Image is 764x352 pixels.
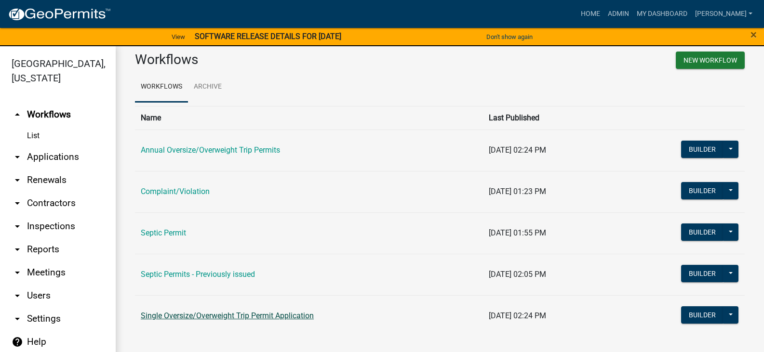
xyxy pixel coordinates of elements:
i: arrow_drop_down [12,244,23,255]
a: Septic Permits - Previously issued [141,270,255,279]
button: Builder [681,306,724,324]
button: Builder [681,141,724,158]
a: Archive [188,72,228,103]
a: View [168,29,189,45]
i: arrow_drop_down [12,197,23,209]
a: Admin [604,5,633,23]
button: Don't show again [483,29,536,45]
h3: Workflows [135,52,433,68]
span: [DATE] 02:24 PM [489,311,546,320]
button: Builder [681,265,724,282]
button: Builder [681,182,724,199]
span: [DATE] 01:23 PM [489,187,546,196]
a: Septic Permit [141,228,186,237]
i: arrow_drop_up [12,109,23,120]
a: Workflows [135,72,188,103]
button: Close [751,29,757,40]
i: help [12,336,23,348]
th: Name [135,106,483,130]
i: arrow_drop_down [12,313,23,325]
span: [DATE] 02:24 PM [489,145,546,155]
a: Annual Oversize/Overweight Trip Permits [141,145,280,155]
i: arrow_drop_down [12,174,23,186]
span: [DATE] 01:55 PM [489,228,546,237]
i: arrow_drop_down [12,290,23,301]
i: arrow_drop_down [12,151,23,163]
i: arrow_drop_down [12,221,23,232]
a: Home [577,5,604,23]
th: Last Published [483,106,613,130]
strong: SOFTWARE RELEASE DETAILS FOR [DATE] [195,32,341,41]
a: My Dashboard [633,5,691,23]
span: [DATE] 02:05 PM [489,270,546,279]
span: × [751,28,757,41]
a: [PERSON_NAME] [691,5,756,23]
button: New Workflow [676,52,745,69]
button: Builder [681,223,724,241]
a: Single Oversize/Overweight Trip Permit Application [141,311,314,320]
i: arrow_drop_down [12,267,23,278]
a: Complaint/Violation [141,187,210,196]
